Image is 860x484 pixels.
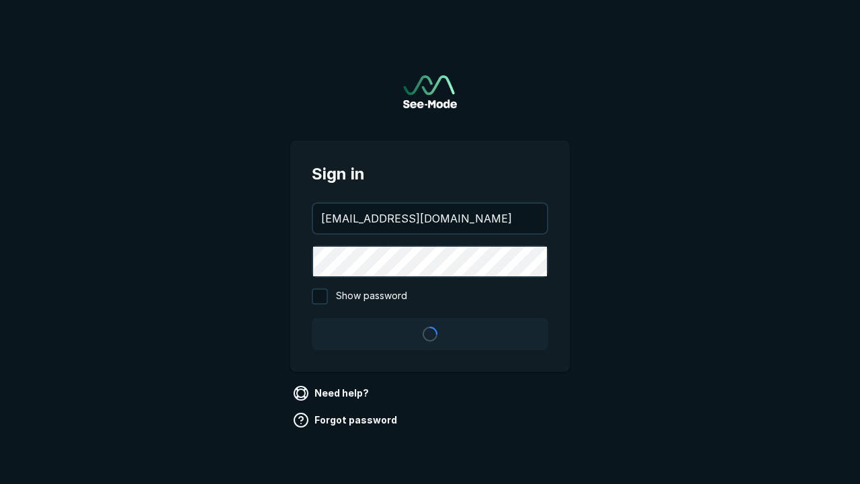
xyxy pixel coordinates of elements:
a: Forgot password [290,409,402,431]
input: your@email.com [313,204,547,233]
span: Show password [336,288,407,305]
a: Need help? [290,382,374,404]
img: See-Mode Logo [403,75,457,108]
span: Sign in [312,162,548,186]
a: Go to sign in [403,75,457,108]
